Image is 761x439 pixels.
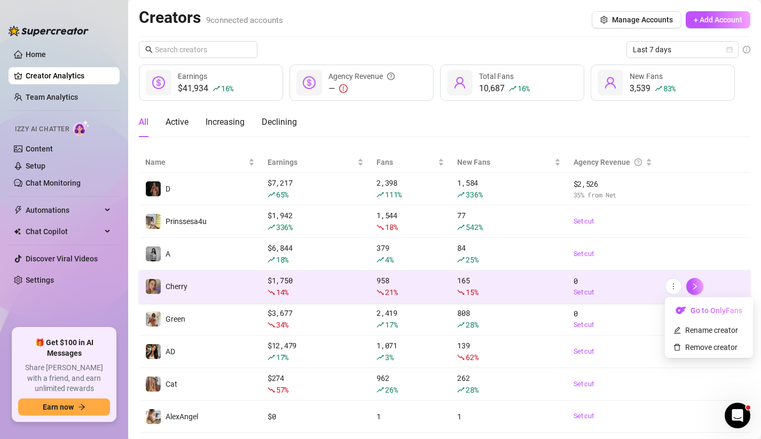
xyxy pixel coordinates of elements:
div: 10,687 [479,82,530,95]
img: D [146,181,161,196]
a: Team Analytics [26,93,78,101]
a: Chat Monitoring [26,179,81,187]
span: New Fans [457,156,552,168]
span: right [691,283,699,290]
img: Chat Copilot [14,228,21,235]
div: All [139,116,148,129]
div: $ 6,844 [268,242,364,266]
a: Creator Analytics [26,67,111,84]
span: AlexAngel [166,412,198,421]
a: Set cut [574,346,653,357]
img: Green [146,312,161,326]
a: right [686,278,703,295]
th: Name [139,152,261,173]
div: Active [166,116,189,129]
span: Cherry [166,282,187,291]
span: 83 % [663,83,676,93]
span: fall [376,224,384,231]
div: $ 0 [268,411,364,422]
span: 111 % [385,189,402,199]
span: Earnings [268,156,355,168]
div: 262 [457,372,560,396]
span: Share [PERSON_NAME] with a friend, and earn unlimited rewards [18,363,110,394]
span: Prinssesa4u [166,217,207,226]
span: rise [213,85,220,92]
span: 62 % [466,352,478,362]
span: 17 % [276,352,288,362]
div: 379 [376,242,444,266]
span: Last 7 days [633,42,732,58]
span: rise [376,191,384,198]
span: fall [376,289,384,296]
div: 0 [574,275,653,298]
a: Set cut [574,379,653,389]
span: 57 % [276,385,288,395]
div: $ 12,479 [268,340,364,363]
span: Manage Accounts [612,15,673,24]
a: Setup [26,162,45,170]
span: 336 % [276,222,293,232]
span: rise [268,256,275,264]
span: New Fans [630,72,663,81]
span: rise [268,191,275,198]
span: + Add Account [694,15,742,24]
th: Fans [370,152,451,173]
div: $ 1,750 [268,275,364,298]
span: rise [457,321,465,329]
span: 14 % [276,287,288,297]
th: New Fans [451,152,567,173]
span: Earn now [43,403,74,411]
span: fall [268,321,275,329]
th: Earnings [261,152,370,173]
div: 0 [574,308,653,330]
span: 21 % [385,287,397,297]
span: rise [376,354,384,361]
a: Set cut [574,411,653,421]
span: 🎁 Get $100 in AI Messages [18,338,110,358]
a: OFGo to OnlyFans [667,309,751,317]
span: 28 % [466,385,478,395]
img: Cherry [146,279,161,294]
a: Home [26,50,46,59]
span: rise [376,321,384,329]
div: 962 [376,372,444,396]
span: 35 % from Net [574,190,653,200]
img: AlexAngel [146,409,161,424]
span: rise [268,224,275,231]
button: + Add Account [686,11,750,28]
span: rise [509,85,516,92]
span: 16 % [221,83,233,93]
span: thunderbolt [14,206,22,214]
span: user [604,76,617,89]
span: AD [166,347,175,356]
div: 77 [457,210,560,233]
span: 4 % [385,254,393,265]
span: Earnings [178,72,207,81]
a: Set cut [574,320,653,330]
span: user [453,76,466,89]
span: dollar-circle [303,76,316,89]
iframe: Intercom live chat [725,403,750,428]
div: 84 [457,242,560,266]
span: arrow-right [78,403,85,411]
span: rise [457,224,465,231]
span: Name [145,156,246,168]
span: rise [457,191,465,198]
a: Content [26,145,53,153]
div: $ 7,217 [268,177,364,201]
span: dollar-circle [152,76,165,89]
div: Increasing [206,116,245,129]
span: 16 % [517,83,530,93]
span: info-circle [743,46,750,53]
span: 18 % [276,254,288,265]
button: Earn nowarrow-right [18,398,110,416]
img: Prinssesa4u [146,214,161,229]
a: Settings [26,276,54,284]
div: 958 [376,275,444,298]
span: D [166,185,170,193]
span: rise [457,386,465,394]
span: Izzy AI Chatter [15,124,69,134]
span: calendar [726,46,733,53]
div: 139 [457,340,560,363]
img: Cat [146,377,161,392]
